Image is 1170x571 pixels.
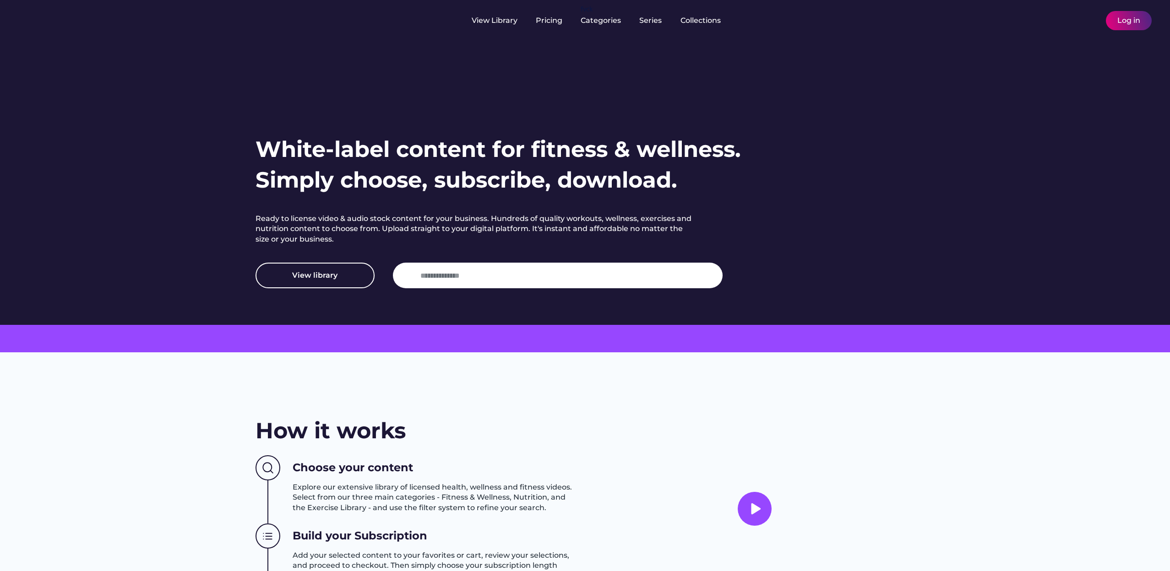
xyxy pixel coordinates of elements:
[293,482,576,513] h3: Explore our extensive library of licensed health, wellness and fitness videos. Select from our th...
[402,270,413,281] img: yH5BAEAAAAALAAAAAABAAEAAAIBRAA7
[293,528,427,544] h3: Build your Subscription
[1070,15,1081,26] img: yH5BAEAAAAALAAAAAABAAEAAAIBRAA7
[1086,15,1097,26] img: yH5BAEAAAAALAAAAAABAAEAAAIBRAA7
[256,263,375,288] button: View library
[472,16,517,26] div: View Library
[105,15,116,26] img: yH5BAEAAAAALAAAAAABAAEAAAIBRAA7
[639,16,662,26] div: Series
[581,5,593,14] div: fvck
[256,415,406,446] h2: How it works
[18,10,91,29] img: yH5BAEAAAAALAAAAAABAAEAAAIBRAA7
[256,214,695,244] h2: Ready to license video & audio stock content for your business. Hundreds of quality workouts, wel...
[581,16,621,26] div: Categories
[256,455,280,481] img: Group%201000002437%20%282%29.svg
[256,523,280,549] img: Group%201000002438.svg
[536,16,562,26] div: Pricing
[680,16,721,26] div: Collections
[293,460,413,475] h3: Choose your content
[1117,16,1140,26] div: Log in
[256,134,741,195] h1: White-label content for fitness & wellness. Simply choose, subscribe, download.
